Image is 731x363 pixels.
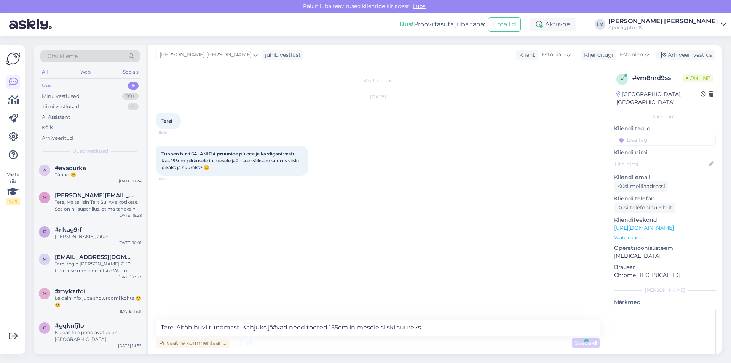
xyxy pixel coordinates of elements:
[42,82,52,90] div: Uus
[158,130,187,135] span: 15:16
[614,149,716,157] p: Kliendi nimi
[6,51,21,66] img: Askly Logo
[120,309,142,314] div: [DATE] 16:11
[410,3,428,10] span: Luba
[160,51,252,59] span: [PERSON_NAME] [PERSON_NAME]
[42,134,73,142] div: Arhiveeritud
[42,114,70,121] div: AI Assistent
[119,178,142,184] div: [DATE] 11:24
[488,17,521,32] button: Emailid
[399,20,485,29] div: Proovi tasuta juba täna:
[158,176,187,182] span: 15:17
[620,51,643,59] span: Estonian
[614,263,716,271] p: Brauser
[614,252,716,260] p: [MEDICAL_DATA]
[614,298,716,306] p: Märkmed
[43,325,46,331] span: g
[541,51,565,59] span: Estonian
[516,51,535,59] div: Klient
[608,24,718,30] div: Apocalypto OÜ
[55,233,142,240] div: [PERSON_NAME], aitäh!
[43,195,47,200] span: m
[614,113,716,120] div: Kliendi info
[79,67,92,77] div: Web
[43,229,46,235] span: r
[42,124,53,131] div: Kõik
[614,216,716,224] p: Klienditeekond
[399,21,414,28] b: Uus!
[43,167,46,173] span: a
[55,192,134,199] span: margit.valdmann@gmail.com
[47,52,78,60] span: Otsi kliente
[43,256,47,262] span: m
[55,254,134,261] span: marikatapasia@gmail.com
[621,76,624,82] span: v
[581,51,613,59] div: Klienditugi
[614,181,668,192] div: Küsi meiliaadressi
[73,148,108,155] span: Uued vestlused
[616,90,701,106] div: [GEOGRAPHIC_DATA], [GEOGRAPHIC_DATA]
[614,244,716,252] p: Operatsioonisüsteem
[55,322,84,329] span: #gqknfj1o
[118,240,142,246] div: [DATE] 10:01
[614,224,674,231] a: [URL][DOMAIN_NAME]
[656,50,715,60] div: Arhiveeri vestlus
[55,288,85,295] span: #mykzrfoi
[55,261,142,274] div: Tere, tegin [PERSON_NAME] 21.10 tellimuse meriinomütsile Warm Taupe, kas saaksin selle ümber vahe...
[55,165,86,171] span: #avsdurka
[43,291,47,296] span: m
[55,171,142,178] div: Tänud ☺️
[6,171,20,205] div: Vaata siia
[614,203,675,213] div: Küsi telefoninumbrit
[530,18,576,31] div: Aktiivne
[614,173,716,181] p: Kliendi email
[6,198,20,205] div: 2 / 3
[262,51,301,59] div: juhib vestlust
[118,213,142,218] div: [DATE] 15:28
[614,125,716,133] p: Kliendi tag'id
[42,93,80,100] div: Minu vestlused
[55,199,142,213] div: Tere, Ma tellisin Teilt Sui Ava kotikese. See on nii super ilus, et ma tahaksin tellida ühe veel,...
[614,234,716,241] p: Vaata edasi ...
[614,134,716,146] input: Lisa tag
[55,295,142,309] div: Leidain info juba showroomi kohta 😊😊
[118,343,142,349] div: [DATE] 14:52
[608,18,726,30] a: [PERSON_NAME] [PERSON_NAME]Apocalypto OÜ
[632,74,683,83] div: # vm8md9ss
[161,118,172,124] span: Tere!
[55,329,142,343] div: Kuidas teie pood avatud on [GEOGRAPHIC_DATA]
[683,74,713,82] span: Online
[55,226,82,233] span: #rlkag9rf
[614,160,707,168] input: Lisa nimi
[42,103,79,110] div: Tiimi vestlused
[128,103,139,110] div: 0
[121,67,140,77] div: Socials
[118,274,142,280] div: [DATE] 13:23
[608,18,718,24] div: [PERSON_NAME] [PERSON_NAME]
[614,287,716,294] div: [PERSON_NAME]
[161,151,300,170] span: Tunnen huvi SALANIDA pruunide pükste ja kardigani vastu. Kas 155cm pikkusele inimesele jääb see v...
[128,82,139,90] div: 9
[595,19,605,30] div: LM
[156,77,600,84] div: Vestlus algas
[614,195,716,203] p: Kliendi telefon
[122,93,139,100] div: 99+
[614,271,716,279] p: Chrome [TECHNICAL_ID]
[156,93,600,100] div: [DATE]
[40,67,49,77] div: All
